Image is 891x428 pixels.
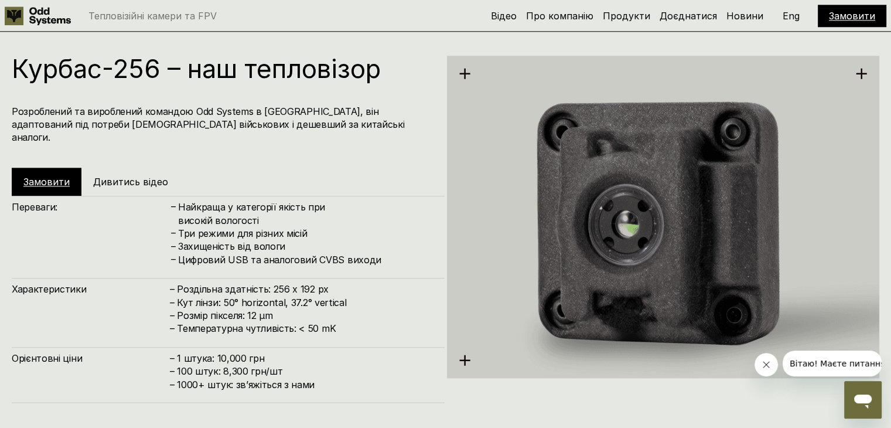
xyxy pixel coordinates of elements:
[170,352,433,391] h4: – 1 штука: 10,000 грн – 100 штук: 8,300 грн/шт
[178,240,433,253] h4: Захищеність від вологи
[829,10,875,22] a: Замовити
[170,379,315,390] span: – ⁠1000+ штук: звʼяжіться з нами
[7,8,107,18] span: Вітаю! Маєте питання?
[844,381,882,419] iframe: Кнопка для запуску вікна повідомлень
[178,201,433,227] h4: Найкраща у категорії якість при високій вологості
[88,11,217,21] p: Тепловізійні камери та FPV
[603,10,650,22] a: Продукти
[12,201,170,213] h4: Переваги:
[491,10,517,22] a: Відео
[171,200,176,213] h4: –
[171,226,176,239] h4: –
[12,105,433,144] h4: Розроблений та вироблений командою Odd Systems в [GEOGRAPHIC_DATA], він адаптований під потреби [...
[23,176,70,188] a: Замовити
[526,10,593,22] a: Про компанію
[783,11,800,21] p: Eng
[12,56,433,81] h1: Курбас-256 – наш тепловізор
[755,353,778,376] iframe: Закрити повідомлення
[12,352,170,365] h4: Орієнтовні ціни
[170,283,433,335] h4: – Роздільна здатність: 256 x 192 px – Кут лінзи: 50° horizontal, 37.2° vertical – Розмір пікселя:...
[12,283,170,295] h4: Характеристики
[171,239,176,252] h4: –
[726,10,763,22] a: Новини
[178,253,433,266] h4: Цифровий USB та аналоговий CVBS виходи
[660,10,717,22] a: Доєднатися
[93,175,168,188] h5: Дивитись відео
[171,253,176,266] h4: –
[178,227,433,240] h4: Три режими для різних місій
[783,351,882,376] iframe: Повідомлення від компанії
